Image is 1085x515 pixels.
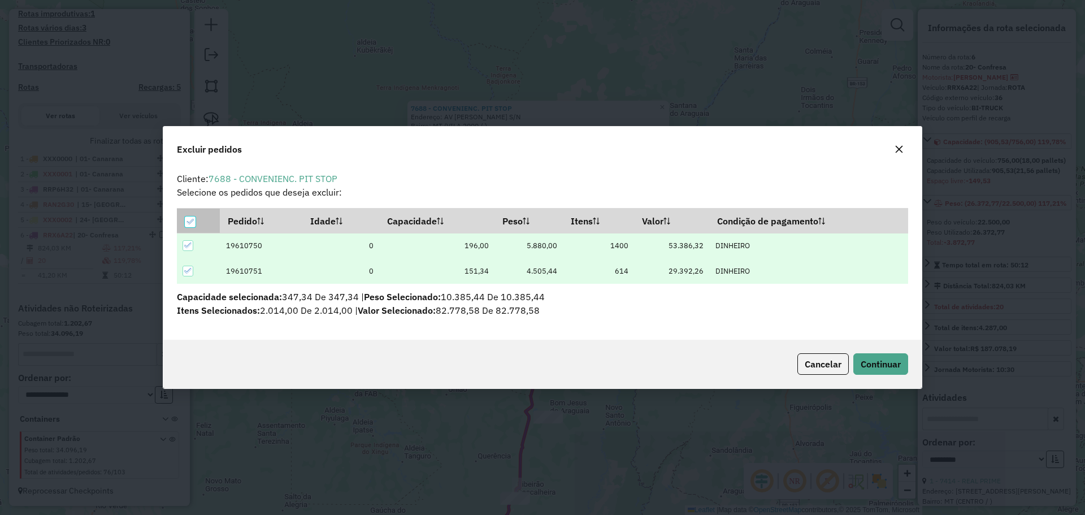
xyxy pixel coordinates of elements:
span: Cancelar [805,358,841,370]
span: Cliente: [177,173,337,184]
td: 29.392,26 [634,258,709,284]
th: Idade [303,209,379,233]
td: 4.505,44 [494,258,563,284]
td: 196,00 [379,233,494,258]
p: 82.778,58 De 82.778,58 [177,304,908,317]
td: 19610750 [220,233,303,258]
th: Valor [634,209,709,233]
span: Valor Selecionado: [358,305,436,316]
td: 151,34 [379,258,494,284]
td: 19610751 [220,258,303,284]
span: Capacidade selecionada: [177,291,282,302]
td: 5.880,00 [494,233,563,258]
td: DINHEIRO [709,233,908,258]
button: Cancelar [797,353,849,375]
td: 1400 [563,233,634,258]
td: DINHEIRO [709,258,908,284]
th: Capacidade [379,209,494,233]
td: 0 [303,233,379,258]
th: Itens [563,209,634,233]
span: Itens Selecionados: [177,305,260,316]
td: 614 [563,258,634,284]
span: 2.014,00 De 2.014,00 | [177,305,358,316]
p: Selecione os pedidos que deseja excluir: [177,185,908,199]
th: Peso [494,209,563,233]
button: Continuar [853,353,908,375]
a: 7688 - CONVENIENC. PIT STOP [209,173,337,184]
span: Peso Selecionado: [364,291,441,302]
td: 0 [303,258,379,284]
span: Continuar [861,358,901,370]
th: Pedido [220,209,303,233]
th: Condição de pagamento [709,209,908,233]
span: Excluir pedidos [177,142,242,156]
td: 53.386,32 [634,233,709,258]
p: 347,34 De 347,34 | 10.385,44 De 10.385,44 [177,290,908,304]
